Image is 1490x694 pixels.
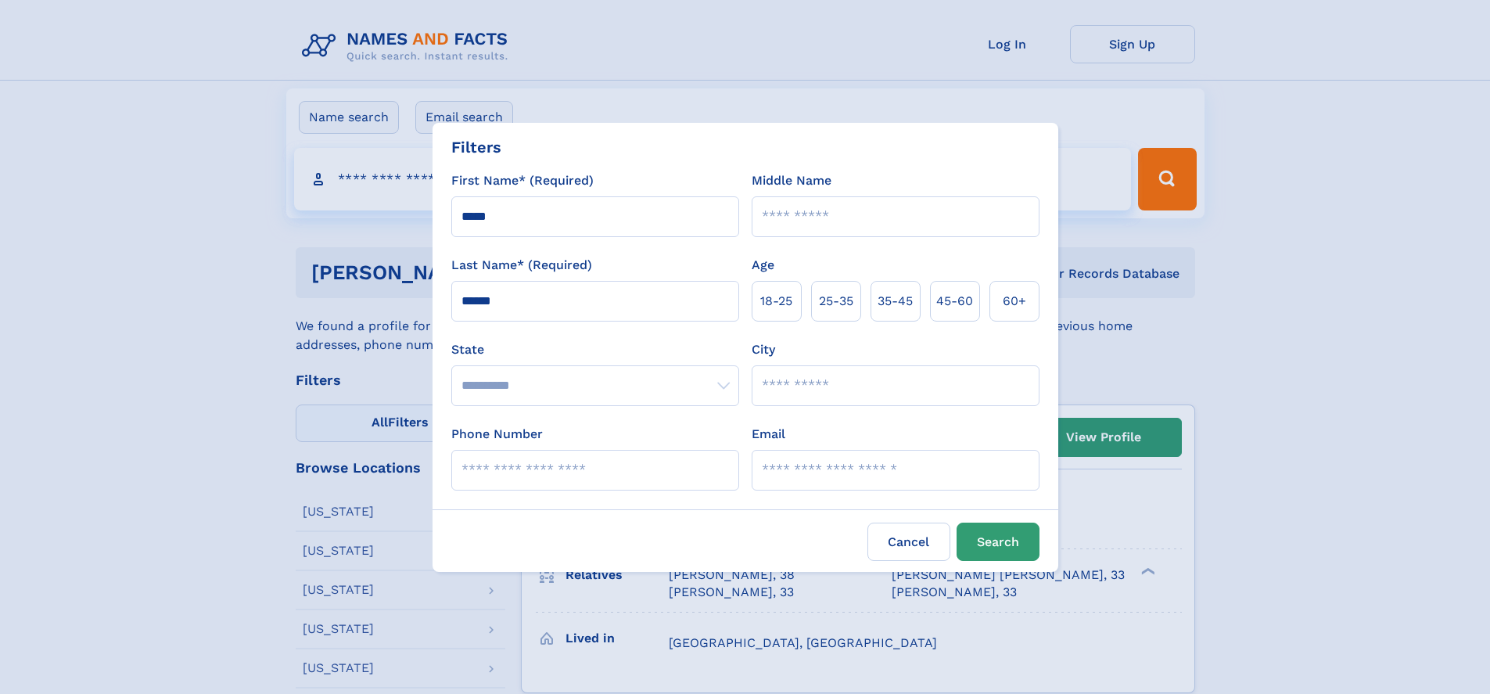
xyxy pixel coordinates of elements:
label: Phone Number [451,425,543,444]
button: Search [957,523,1039,561]
label: Email [752,425,785,444]
span: 45‑60 [936,292,973,311]
span: 25‑35 [819,292,853,311]
label: Age [752,256,774,275]
label: State [451,340,739,359]
label: City [752,340,775,359]
label: Last Name* (Required) [451,256,592,275]
span: 60+ [1003,292,1026,311]
span: 18‑25 [760,292,792,311]
div: Filters [451,135,501,159]
label: Middle Name [752,171,831,190]
span: 35‑45 [878,292,913,311]
label: First Name* (Required) [451,171,594,190]
label: Cancel [867,523,950,561]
